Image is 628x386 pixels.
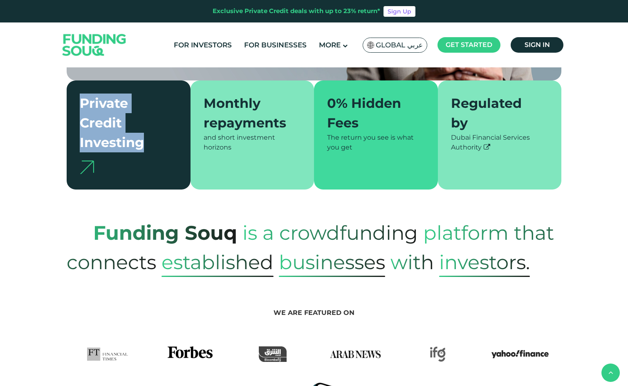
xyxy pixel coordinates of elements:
[376,40,423,50] span: Global عربي
[601,364,620,382] button: back
[172,38,234,52] a: For Investors
[327,94,415,133] div: 0% Hidden Fees
[327,133,425,152] div: The return you see is what you get
[367,42,375,49] img: SA Flag
[80,94,168,152] div: Private Credit Investing
[80,161,94,174] img: arrow
[327,346,384,362] img: Arab News Logo
[439,248,530,277] span: Investors.
[319,41,341,49] span: More
[161,248,274,277] span: established
[93,221,237,245] strong: Funding Souq
[204,133,301,152] div: and short investment horizons
[446,41,492,49] span: Get started
[54,25,135,66] img: Logo
[87,346,128,362] img: FTLogo Logo
[213,7,380,16] div: Exclusive Private Credit deals with up to 23% return*
[274,309,354,317] span: We are featured on
[242,213,418,253] span: is a crowdfunding
[168,346,213,362] img: Forbes Logo
[384,6,415,17] a: Sign Up
[525,41,550,49] span: Sign in
[491,346,549,362] img: Yahoo Finance Logo
[430,346,446,362] img: IFG Logo
[511,37,563,53] a: Sign in
[451,133,549,152] div: Dubai Financial Services Authority
[279,248,385,277] span: Businesses
[242,38,309,52] a: For Businesses
[390,242,434,282] span: with
[67,213,554,282] span: platform that connects
[259,346,287,362] img: Asharq Business Logo
[451,94,539,133] div: Regulated by
[204,94,292,133] div: Monthly repayments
